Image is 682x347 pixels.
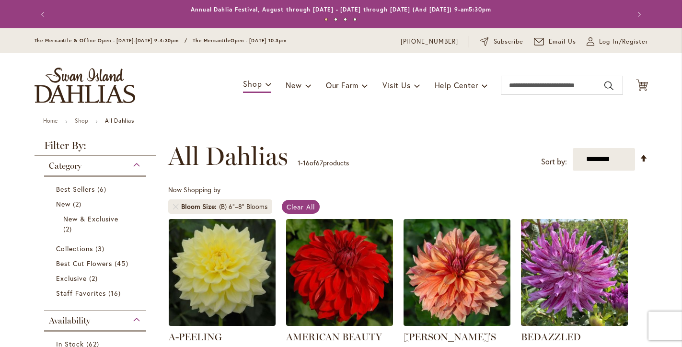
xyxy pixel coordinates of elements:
[316,158,323,167] span: 67
[169,319,276,328] a: A-Peeling
[56,184,137,194] a: Best Sellers
[231,37,287,44] span: Open - [DATE] 10-3pm
[404,219,510,326] img: Andy's Legacy
[353,18,357,21] button: 4 of 4
[168,185,220,194] span: Now Shopping by
[587,37,648,46] a: Log In/Register
[326,80,358,90] span: Our Farm
[599,37,648,46] span: Log In/Register
[303,158,310,167] span: 16
[63,214,130,234] a: New &amp; Exclusive
[56,259,113,268] span: Best Cut Flowers
[494,37,524,46] span: Subscribe
[35,37,231,44] span: The Mercantile & Office Open - [DATE]-[DATE] 9-4:30pm / The Mercantile
[382,80,410,90] span: Visit Us
[169,331,222,343] a: A-PEELING
[435,80,478,90] span: Help Center
[56,289,106,298] span: Staff Favorites
[521,319,628,328] a: Bedazzled
[97,184,109,194] span: 6
[324,18,328,21] button: 1 of 4
[173,204,179,209] a: Remove Bloom Size (B) 6"–8" Blooms
[629,5,648,24] button: Next
[286,331,382,343] a: AMERICAN BEAUTY
[282,200,320,214] a: Clear All
[401,37,459,46] a: [PHONE_NUMBER]
[56,274,87,283] span: Exclusive
[35,5,54,24] button: Previous
[534,37,576,46] a: Email Us
[541,153,567,171] label: Sort by:
[75,117,88,124] a: Shop
[115,258,130,268] span: 45
[49,161,81,171] span: Category
[169,219,276,326] img: A-Peeling
[344,18,347,21] button: 3 of 4
[243,79,262,89] span: Shop
[73,199,84,209] span: 2
[287,202,315,211] span: Clear All
[105,117,134,124] strong: All Dahlias
[95,243,107,254] span: 3
[43,117,58,124] a: Home
[480,37,523,46] a: Subscribe
[521,331,581,343] a: BEDAZZLED
[56,243,137,254] a: Collections
[286,80,301,90] span: New
[286,319,393,328] a: AMERICAN BEAUTY
[56,199,137,209] a: New
[56,258,137,268] a: Best Cut Flowers
[56,288,137,298] a: Staff Favorites
[181,202,219,211] span: Bloom Size
[219,202,267,211] div: (B) 6"–8" Blooms
[108,288,123,298] span: 16
[49,315,90,326] span: Availability
[63,224,74,234] span: 2
[168,142,288,171] span: All Dahlias
[286,219,393,326] img: AMERICAN BEAUTY
[7,313,34,340] iframe: Launch Accessibility Center
[56,244,93,253] span: Collections
[56,199,70,208] span: New
[334,18,337,21] button: 2 of 4
[35,140,156,156] strong: Filter By:
[63,214,119,223] span: New & Exclusive
[191,6,491,13] a: Annual Dahlia Festival, August through [DATE] - [DATE] through [DATE] (And [DATE]) 9-am5:30pm
[298,155,349,171] p: - of products
[521,219,628,326] img: Bedazzled
[89,273,100,283] span: 2
[549,37,576,46] span: Email Us
[404,319,510,328] a: Andy's Legacy
[56,185,95,194] span: Best Sellers
[298,158,301,167] span: 1
[35,68,135,103] a: store logo
[56,273,137,283] a: Exclusive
